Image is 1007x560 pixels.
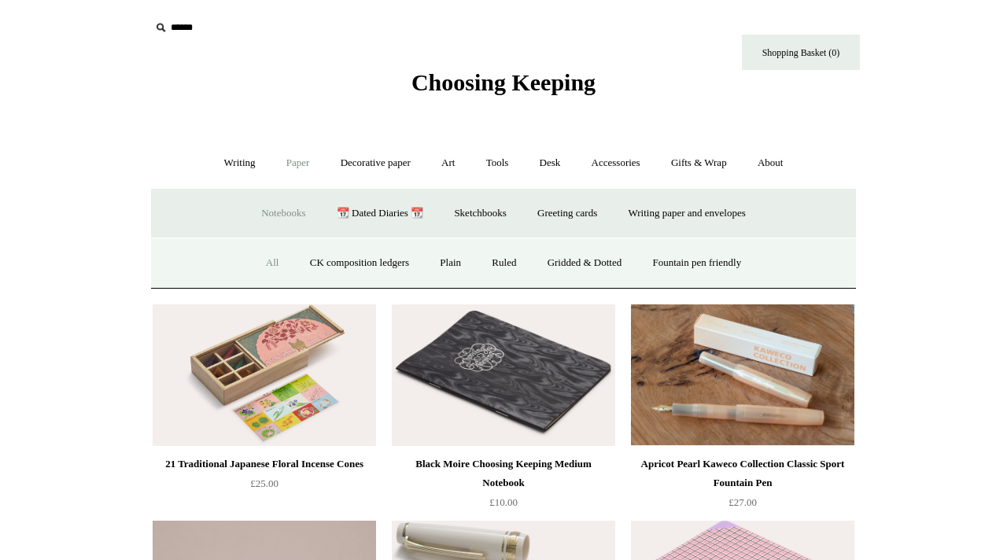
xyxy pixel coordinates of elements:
a: 21 Traditional Japanese Floral Incense Cones 21 Traditional Japanese Floral Incense Cones [153,304,376,446]
a: Shopping Basket (0) [742,35,860,70]
span: £10.00 [489,496,518,508]
div: Black Moire Choosing Keeping Medium Notebook [396,455,611,492]
a: Writing paper and envelopes [614,193,760,234]
a: Writing [210,142,270,184]
a: Apricot Pearl Kaweco Collection Classic Sport Fountain Pen £27.00 [631,455,854,519]
a: All [252,242,293,284]
span: £25.00 [250,477,278,489]
span: Choosing Keeping [411,69,596,95]
a: Fountain pen friendly [639,242,756,284]
a: About [743,142,798,184]
a: 21 Traditional Japanese Floral Incense Cones £25.00 [153,455,376,519]
a: Plain [426,242,475,284]
a: Gifts & Wrap [657,142,741,184]
img: Black Moire Choosing Keeping Medium Notebook [392,304,615,446]
a: Black Moire Choosing Keeping Medium Notebook Black Moire Choosing Keeping Medium Notebook [392,304,615,446]
a: Greeting cards [523,193,611,234]
a: Ruled [478,242,530,284]
div: 21 Traditional Japanese Floral Incense Cones [157,455,372,473]
img: 21 Traditional Japanese Floral Incense Cones [153,304,376,446]
a: Sketchbooks [440,193,520,234]
a: Desk [526,142,575,184]
a: Gridded & Dotted [533,242,636,284]
a: Decorative paper [326,142,425,184]
a: Art [427,142,469,184]
a: Tools [472,142,523,184]
span: £27.00 [729,496,757,508]
a: Black Moire Choosing Keeping Medium Notebook £10.00 [392,455,615,519]
img: Apricot Pearl Kaweco Collection Classic Sport Fountain Pen [631,304,854,446]
a: Choosing Keeping [411,82,596,93]
a: Notebooks [247,193,319,234]
div: Apricot Pearl Kaweco Collection Classic Sport Fountain Pen [635,455,850,492]
a: Paper [272,142,324,184]
a: CK composition ledgers [296,242,423,284]
a: Accessories [577,142,655,184]
a: 📆 Dated Diaries 📆 [323,193,437,234]
a: Apricot Pearl Kaweco Collection Classic Sport Fountain Pen Apricot Pearl Kaweco Collection Classi... [631,304,854,446]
